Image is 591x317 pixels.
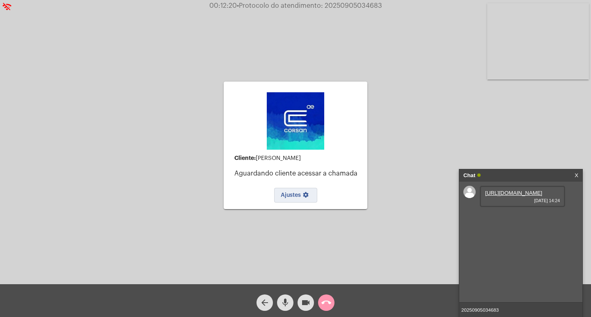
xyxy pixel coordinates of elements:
[281,192,311,198] span: Ajustes
[280,298,290,308] mat-icon: mic
[485,190,542,196] a: [URL][DOMAIN_NAME]
[463,169,475,182] strong: Chat
[234,170,361,177] p: Aguardando cliente acessar a chamada
[321,298,331,308] mat-icon: call_end
[459,303,582,317] input: Type a message
[260,298,270,308] mat-icon: arrow_back
[301,192,311,201] mat-icon: settings
[274,188,317,203] button: Ajustes
[209,2,237,9] span: 00:12:20
[267,92,324,150] img: d4669ae0-8c07-2337-4f67-34b0df7f5ae4.jpeg
[237,2,239,9] span: •
[237,2,382,9] span: Protocolo do atendimento: 20250905034683
[234,155,361,162] div: [PERSON_NAME]
[477,173,481,177] span: Online
[234,155,256,161] strong: Cliente:
[575,169,578,182] a: X
[301,298,311,308] mat-icon: videocam
[485,198,560,203] span: [DATE] 14:24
